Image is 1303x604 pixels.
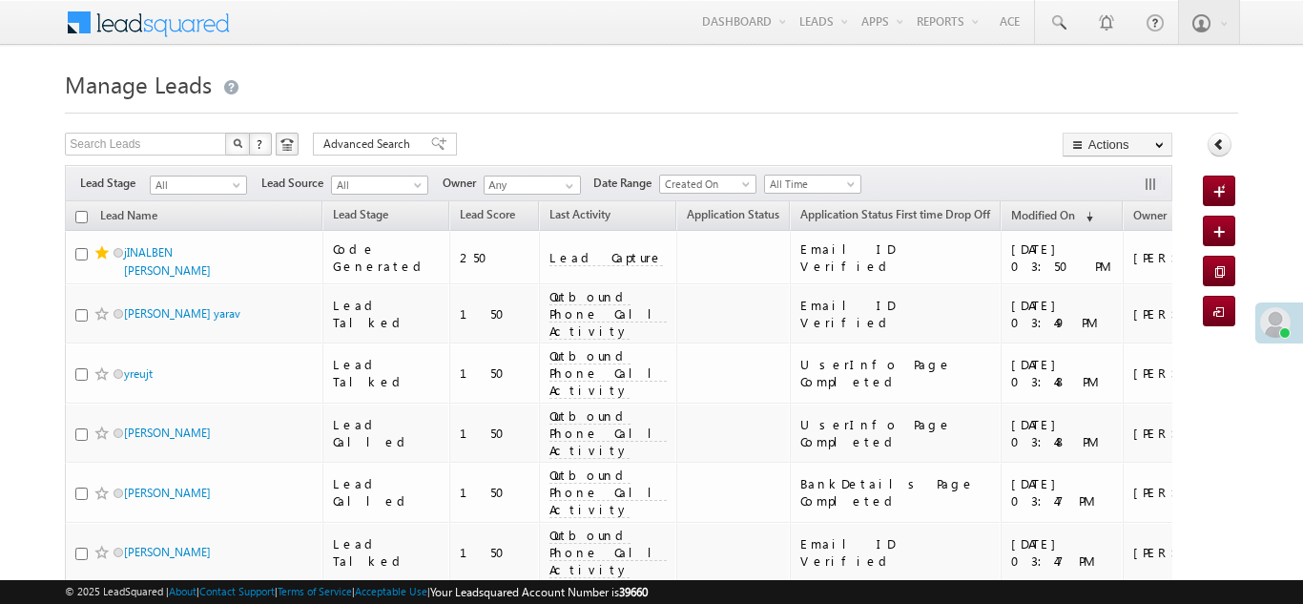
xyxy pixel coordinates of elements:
[1133,208,1167,222] span: Owner
[75,211,88,223] input: Check all records
[124,426,211,440] a: [PERSON_NAME]
[800,240,992,275] div: Email ID Verified
[443,175,484,192] span: Owner
[1011,535,1114,570] div: [DATE] 03:47 PM
[199,585,275,597] a: Contact Support
[333,356,441,390] div: Lead Talked
[549,249,663,266] span: Lead Capture
[460,484,530,501] div: 150
[80,175,150,192] span: Lead Stage
[323,135,416,153] span: Advanced Search
[124,306,240,321] a: [PERSON_NAME] yarav
[333,297,441,331] div: Lead Talked
[65,69,212,99] span: Manage Leads
[151,177,241,194] span: All
[1011,475,1114,510] div: [DATE] 03:47 PM
[460,305,530,323] div: 150
[1133,364,1258,382] div: [PERSON_NAME]
[460,207,515,221] span: Lead Score
[1011,356,1114,390] div: [DATE] 03:48 PM
[124,366,153,381] a: yreujt
[333,240,441,275] div: Code Generated
[124,245,211,278] a: jINALBEN [PERSON_NAME]
[460,544,530,561] div: 150
[549,347,667,399] span: Outbound Phone Call Activity
[124,545,211,559] a: [PERSON_NAME]
[65,583,648,601] span: © 2025 LeadSquared | | | | |
[1011,240,1114,275] div: [DATE] 03:50 PM
[593,175,659,192] span: Date Range
[261,175,331,192] span: Lead Source
[91,205,167,230] a: Lead Name
[540,204,620,229] a: Last Activity
[555,177,579,196] a: Show All Items
[333,475,441,510] div: Lead Called
[549,407,667,459] span: Outbound Phone Call Activity
[660,176,751,193] span: Created On
[169,585,196,597] a: About
[791,204,1000,229] a: Application Status First time Drop Off
[331,176,428,195] a: All
[800,297,992,331] div: Email ID Verified
[1011,416,1114,450] div: [DATE] 03:48 PM
[1133,544,1258,561] div: [PERSON_NAME]
[355,585,427,597] a: Acceptable Use
[333,207,388,221] span: Lead Stage
[150,176,247,195] a: All
[1133,425,1258,442] div: [PERSON_NAME]
[257,135,265,152] span: ?
[1078,209,1093,224] span: (sorted descending)
[677,204,789,229] a: Application Status
[800,356,992,390] div: UserInfo Page Completed
[1133,249,1258,266] div: [PERSON_NAME]
[765,176,856,193] span: All Time
[549,527,667,578] span: Outbound Phone Call Activity
[1063,133,1172,156] button: Actions
[800,475,992,510] div: BankDetails Page Completed
[460,425,530,442] div: 150
[687,207,779,221] span: Application Status
[430,585,648,599] span: Your Leadsquared Account Number is
[249,133,272,156] button: ?
[450,204,525,229] a: Lead Score
[800,416,992,450] div: UserInfo Page Completed
[333,416,441,450] div: Lead Called
[333,535,441,570] div: Lead Talked
[549,288,667,340] span: Outbound Phone Call Activity
[1011,297,1114,331] div: [DATE] 03:49 PM
[619,585,648,599] span: 39660
[1002,204,1103,229] a: Modified On (sorted descending)
[800,207,990,221] span: Application Status First time Drop Off
[1133,484,1258,501] div: [PERSON_NAME]
[460,364,530,382] div: 150
[233,138,242,148] img: Search
[659,175,756,194] a: Created On
[332,177,423,194] span: All
[549,467,667,518] span: Outbound Phone Call Activity
[460,249,530,266] div: 250
[1011,208,1075,222] span: Modified On
[764,175,861,194] a: All Time
[323,204,398,229] a: Lead Stage
[800,535,992,570] div: Email ID Verified
[278,585,352,597] a: Terms of Service
[484,176,581,195] input: Type to Search
[1133,305,1258,323] div: [PERSON_NAME]
[124,486,211,500] a: [PERSON_NAME]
